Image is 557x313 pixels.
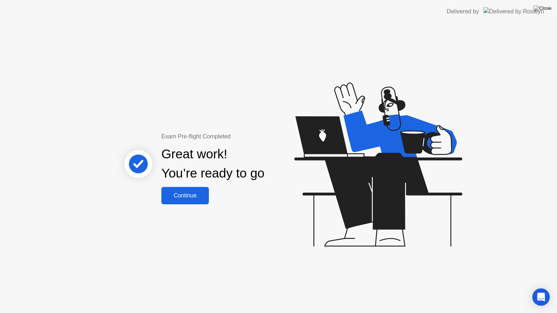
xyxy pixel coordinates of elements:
[164,192,207,199] div: Continue
[161,187,209,204] button: Continue
[532,288,550,306] div: Open Intercom Messenger
[447,7,479,16] div: Delivered by
[533,5,552,11] img: Close
[483,7,544,16] img: Delivered by Rosalyn
[161,132,311,141] div: Exam Pre-flight Completed
[161,145,264,183] div: Great work! You’re ready to go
